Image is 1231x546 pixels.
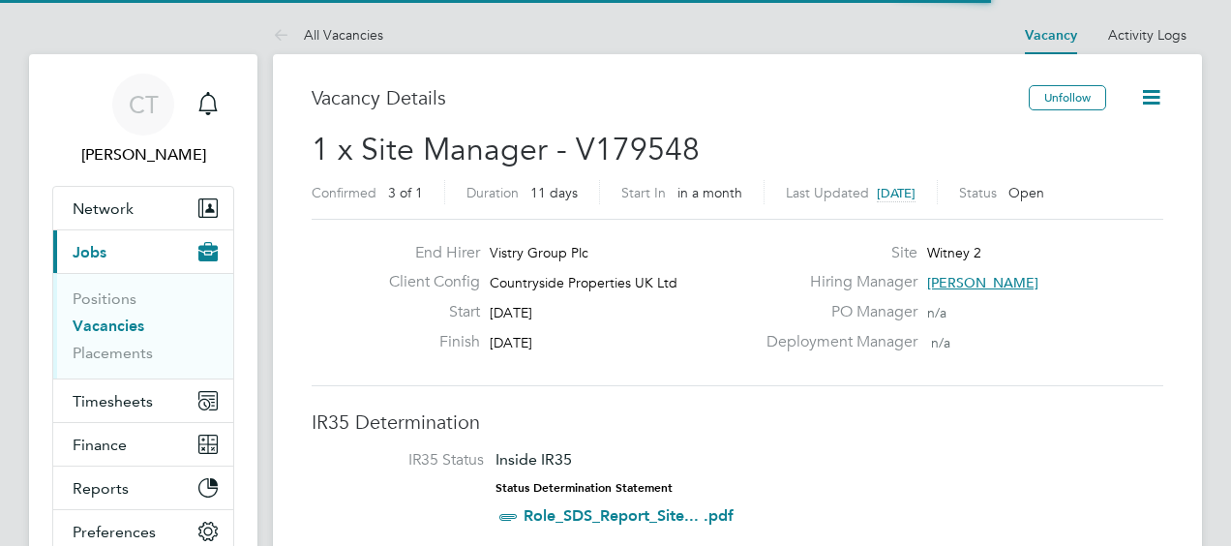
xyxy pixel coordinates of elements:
span: [DATE] [877,185,916,201]
a: Vacancy [1025,27,1077,44]
a: CT[PERSON_NAME] [52,74,234,167]
span: in a month [677,184,742,201]
a: Placements [73,344,153,362]
label: Last Updated [786,184,869,201]
a: Activity Logs [1108,26,1186,44]
label: PO Manager [755,302,917,322]
span: Inside IR35 [495,450,572,469]
label: Hiring Manager [755,272,917,292]
span: 3 of 1 [388,184,423,201]
span: Reports [73,479,129,498]
button: Network [53,187,233,229]
label: Status [959,184,997,201]
span: Open [1008,184,1044,201]
span: CT [129,92,159,117]
span: Countryside Properties UK Ltd [490,274,677,291]
span: Finance [73,436,127,454]
label: Finish [374,332,480,352]
strong: Status Determination Statement [495,481,673,495]
label: End Hirer [374,243,480,263]
a: All Vacancies [273,26,383,44]
span: [DATE] [490,304,532,321]
label: Deployment Manager [755,332,917,352]
label: Duration [466,184,519,201]
label: IR35 Status [331,450,484,470]
span: Witney 2 [927,244,981,261]
a: Role_SDS_Report_Site... .pdf [524,506,734,525]
label: Client Config [374,272,480,292]
a: Vacancies [73,317,144,335]
button: Finance [53,423,233,466]
span: Network [73,199,134,218]
span: n/a [927,304,946,321]
h3: IR35 Determination [312,409,1163,435]
label: Start [374,302,480,322]
span: Preferences [73,523,156,541]
button: Unfollow [1029,85,1106,110]
a: Positions [73,289,136,308]
h3: Vacancy Details [312,85,1029,110]
span: n/a [931,334,950,351]
label: Confirmed [312,184,376,201]
span: Jobs [73,243,106,261]
div: Jobs [53,273,233,379]
span: [DATE] [490,334,532,351]
label: Site [755,243,917,263]
label: Start In [621,184,666,201]
span: 1 x Site Manager - V179548 [312,131,700,168]
span: Timesheets [73,392,153,410]
span: Vistry Group Plc [490,244,588,261]
button: Reports [53,467,233,509]
span: 11 days [530,184,578,201]
span: Chloe Taquin [52,143,234,167]
button: Timesheets [53,379,233,422]
button: Jobs [53,230,233,273]
span: [PERSON_NAME] [927,274,1038,291]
